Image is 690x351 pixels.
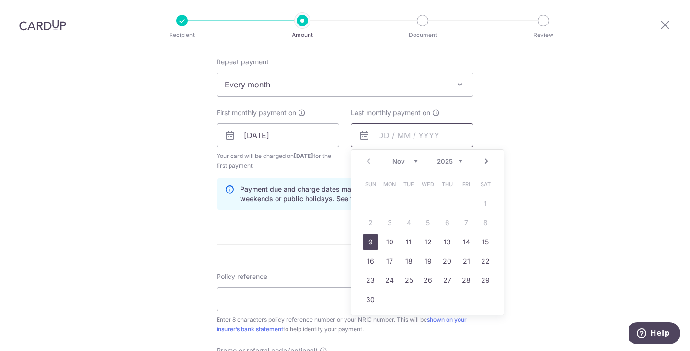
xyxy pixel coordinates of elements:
[363,273,378,288] a: 23
[439,254,455,269] a: 20
[439,177,455,192] span: Thursday
[459,177,474,192] span: Friday
[401,254,416,269] a: 18
[478,254,493,269] a: 22
[147,30,218,40] p: Recipient
[19,19,66,31] img: CardUp
[508,30,579,40] p: Review
[420,254,436,269] a: 19
[267,30,338,40] p: Amount
[217,73,473,97] span: Every month
[240,184,465,204] p: Payment due and charge dates may be adjusted if it falls on weekends or public holidays. See fina...
[382,177,397,192] span: Monday
[459,254,474,269] a: 21
[478,273,493,288] a: 29
[387,30,458,40] p: Document
[382,273,397,288] a: 24
[363,254,378,269] a: 16
[420,177,436,192] span: Wednesday
[481,156,492,167] a: Next
[351,123,473,147] input: DD / MM / YYYY
[401,234,416,250] a: 11
[382,234,397,250] a: 10
[363,177,378,192] span: Sunday
[363,234,378,250] a: 9
[478,234,493,250] a: 15
[217,272,267,281] label: Policy reference
[351,108,430,118] span: Last monthly payment on
[420,273,436,288] a: 26
[439,273,455,288] a: 27
[294,152,313,159] span: [DATE]
[217,108,296,118] span: First monthly payment on
[217,57,269,67] label: Repeat payment
[217,73,473,96] span: Every month
[217,151,339,170] span: Your card will be charged on
[420,234,436,250] a: 12
[401,273,416,288] a: 25
[217,315,473,334] div: Enter 8 characters policy reference number or your NRIC number. This will be to help identify you...
[629,322,680,346] iframe: Opens a widget where you can find more information
[363,292,378,307] a: 30
[401,177,416,192] span: Tuesday
[459,234,474,250] a: 14
[382,254,397,269] a: 17
[439,234,455,250] a: 13
[217,123,339,147] input: DD / MM / YYYY
[478,177,493,192] span: Saturday
[459,273,474,288] a: 28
